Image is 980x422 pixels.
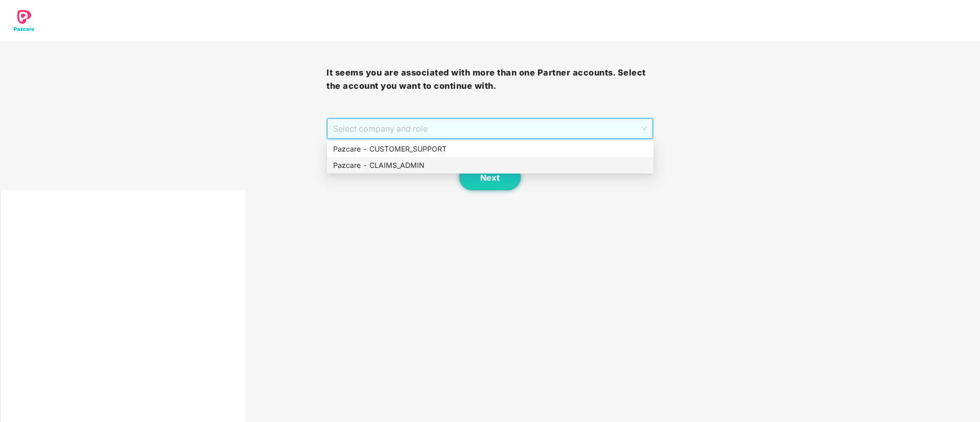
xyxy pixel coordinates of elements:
div: Pazcare - CUSTOMER_SUPPORT [333,143,647,155]
div: Pazcare - CLAIMS_ADMIN [333,160,647,171]
h3: It seems you are associated with more than one Partner accounts. Select the account you want to c... [326,66,653,92]
button: Next [459,165,521,190]
span: Next [480,173,500,183]
div: Pazcare - CUSTOMER_SUPPORT [327,141,654,157]
div: Pazcare - CLAIMS_ADMIN [327,157,654,173]
span: Select company and role [333,119,646,138]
